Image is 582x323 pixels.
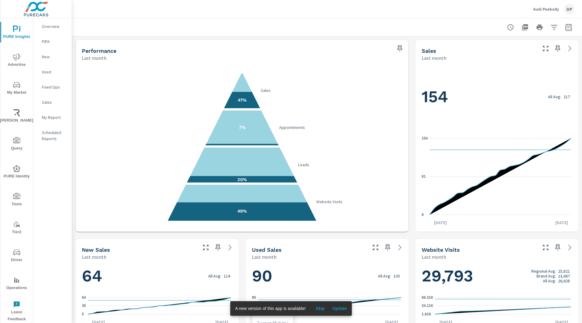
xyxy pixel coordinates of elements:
[422,213,424,217] text: 8
[239,125,246,130] text: 7%
[201,243,211,252] button: Make Fullscreen
[238,97,247,103] text: 47%
[548,21,560,33] button: Apply Filters
[224,274,230,278] p: 114
[237,208,247,214] text: 49%
[42,99,67,105] p: Sales
[565,243,575,252] a: See more details in report
[252,295,256,300] text: 90
[42,69,67,75] p: Used
[2,53,31,68] span: Advertise
[422,247,460,253] h5: Website Visits
[422,304,433,308] text: 34.11K
[393,274,400,278] p: 103
[422,295,433,300] text: 66.31K
[332,306,347,311] span: Update
[82,295,86,300] text: 64
[533,6,559,12] p: Audi Peabody
[422,48,436,54] h5: Sales
[422,136,428,140] text: 154
[33,128,72,143] div: Scheduled Reports
[33,67,72,76] div: Used
[378,274,391,278] p: All Avg:
[82,54,106,62] p: Last month
[2,301,31,323] span: Leave Feedback
[310,304,330,313] button: Skip
[551,220,572,226] p: [DATE]
[558,269,570,274] p: 25,821
[558,278,570,283] p: 26,628
[42,39,67,45] p: PIPA
[422,253,446,261] p: Last month
[330,304,349,313] button: Update
[422,54,446,62] p: Last month
[213,243,223,252] span: Save this to your personalized report
[33,113,72,122] div: My Report
[422,266,572,286] h1: 29,793
[553,44,563,53] span: Save this to your personalized report
[33,52,72,61] div: New
[82,253,106,261] p: Last month
[537,274,556,278] p: Brand Avg:
[261,88,271,93] text: Sales
[252,266,403,286] h1: 90
[82,266,232,286] h1: 64
[533,21,546,33] button: Print Report
[42,84,67,90] p: Fixed Ops
[316,199,343,204] text: Website Visits
[42,54,67,60] p: New
[82,312,84,316] text: 5
[541,44,550,53] button: Make Fullscreen
[2,25,31,40] span: PURE Insights
[208,274,221,278] p: All Avg:
[531,269,556,274] p: Regional Avg:
[2,165,31,180] span: PURE Identity
[564,4,575,15] div: DP
[82,48,116,54] h5: Performance
[2,109,31,124] span: [PERSON_NAME]
[519,21,531,33] button: "Export Report to PDF"
[383,243,393,252] span: Save this to your personalized report
[33,37,72,46] div: PIPA
[237,177,247,182] text: 20%
[82,304,86,308] text: 35
[279,125,305,130] text: Appointments
[33,98,72,107] div: Sales
[371,243,380,252] button: Make Fullscreen
[235,306,306,311] span: A new version of this app is available!
[563,21,575,33] button: Select Date Range
[2,81,31,96] span: My Market
[252,253,276,261] p: Last month
[42,23,67,29] p: Overview
[298,162,309,167] text: Leads
[252,247,282,253] h5: Used Sales
[422,174,426,179] text: 81
[2,277,31,291] span: Operations
[2,137,31,152] span: Query
[33,82,72,92] div: Fixed Ops
[2,193,31,208] span: Tools
[541,243,550,252] button: Make Fullscreen
[548,94,561,99] p: All Avg:
[422,312,431,316] text: 1.91K
[42,130,67,142] p: Scheduled Reports
[565,44,575,53] a: See more details in report
[422,86,572,107] h1: 154
[564,94,570,99] p: 217
[430,220,451,226] p: [DATE]
[2,249,31,264] span: Driver
[82,247,110,253] h5: New Sales
[553,243,563,252] span: Save this to your personalized report
[313,306,327,311] span: Skip
[558,274,570,278] p: 23,667
[33,22,72,31] div: Overview
[2,221,31,236] span: Tier2
[395,243,405,252] a: See more details in report
[543,278,556,283] p: All Avg:
[42,114,67,120] p: My Report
